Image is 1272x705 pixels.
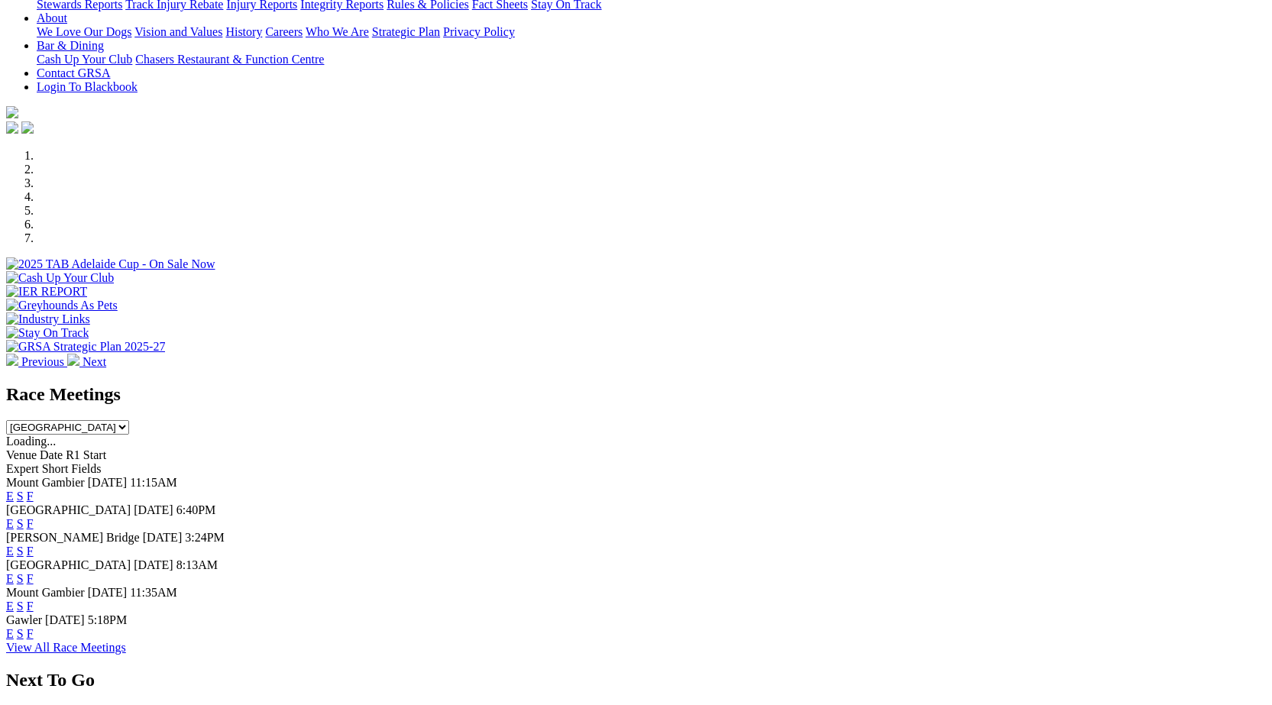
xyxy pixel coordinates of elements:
span: [PERSON_NAME] Bridge [6,531,140,544]
a: Chasers Restaurant & Function Centre [135,53,324,66]
span: [DATE] [88,476,128,489]
span: Mount Gambier [6,586,85,599]
img: GRSA Strategic Plan 2025-27 [6,340,165,354]
a: F [27,490,34,503]
span: Loading... [6,435,56,448]
img: Greyhounds As Pets [6,299,118,312]
a: Cash Up Your Club [37,53,132,66]
a: View All Race Meetings [6,641,126,654]
a: S [17,572,24,585]
span: 5:18PM [88,613,128,626]
a: F [27,600,34,613]
img: Industry Links [6,312,90,326]
span: 3:24PM [185,531,225,544]
a: Vision and Values [134,25,222,38]
img: chevron-right-pager-white.svg [67,354,79,366]
a: F [27,545,34,558]
span: Expert [6,462,39,475]
span: Date [40,448,63,461]
a: We Love Our Dogs [37,25,131,38]
span: R1 Start [66,448,106,461]
span: [DATE] [45,613,85,626]
span: [GEOGRAPHIC_DATA] [6,503,131,516]
a: S [17,627,24,640]
a: E [6,517,14,530]
h2: Next To Go [6,670,1266,690]
a: Previous [6,355,67,368]
a: F [27,627,34,640]
a: Login To Blackbook [37,80,138,93]
img: facebook.svg [6,121,18,134]
div: About [37,25,1266,39]
span: 6:40PM [176,503,216,516]
span: [DATE] [134,503,173,516]
a: Bar & Dining [37,39,104,52]
a: S [17,600,24,613]
a: Contact GRSA [37,66,110,79]
img: IER REPORT [6,285,87,299]
div: Bar & Dining [37,53,1266,66]
img: 2025 TAB Adelaide Cup - On Sale Now [6,257,215,271]
img: logo-grsa-white.png [6,106,18,118]
a: History [225,25,262,38]
img: Cash Up Your Club [6,271,114,285]
a: Careers [265,25,303,38]
span: 8:13AM [176,558,218,571]
a: Strategic Plan [372,25,440,38]
span: Next [83,355,106,368]
img: twitter.svg [21,121,34,134]
a: F [27,572,34,585]
span: Previous [21,355,64,368]
span: Short [42,462,69,475]
a: Next [67,355,106,368]
span: [GEOGRAPHIC_DATA] [6,558,131,571]
a: E [6,572,14,585]
img: chevron-left-pager-white.svg [6,354,18,366]
a: S [17,490,24,503]
span: [DATE] [143,531,183,544]
a: E [6,545,14,558]
span: Gawler [6,613,42,626]
a: Privacy Policy [443,25,515,38]
a: Who We Are [306,25,369,38]
span: 11:15AM [130,476,177,489]
a: S [17,517,24,530]
span: Fields [71,462,101,475]
a: F [27,517,34,530]
span: Venue [6,448,37,461]
span: [DATE] [88,586,128,599]
span: 11:35AM [130,586,177,599]
a: E [6,600,14,613]
a: E [6,627,14,640]
img: Stay On Track [6,326,89,340]
a: About [37,11,67,24]
span: [DATE] [134,558,173,571]
span: Mount Gambier [6,476,85,489]
h2: Race Meetings [6,384,1266,405]
a: S [17,545,24,558]
a: E [6,490,14,503]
